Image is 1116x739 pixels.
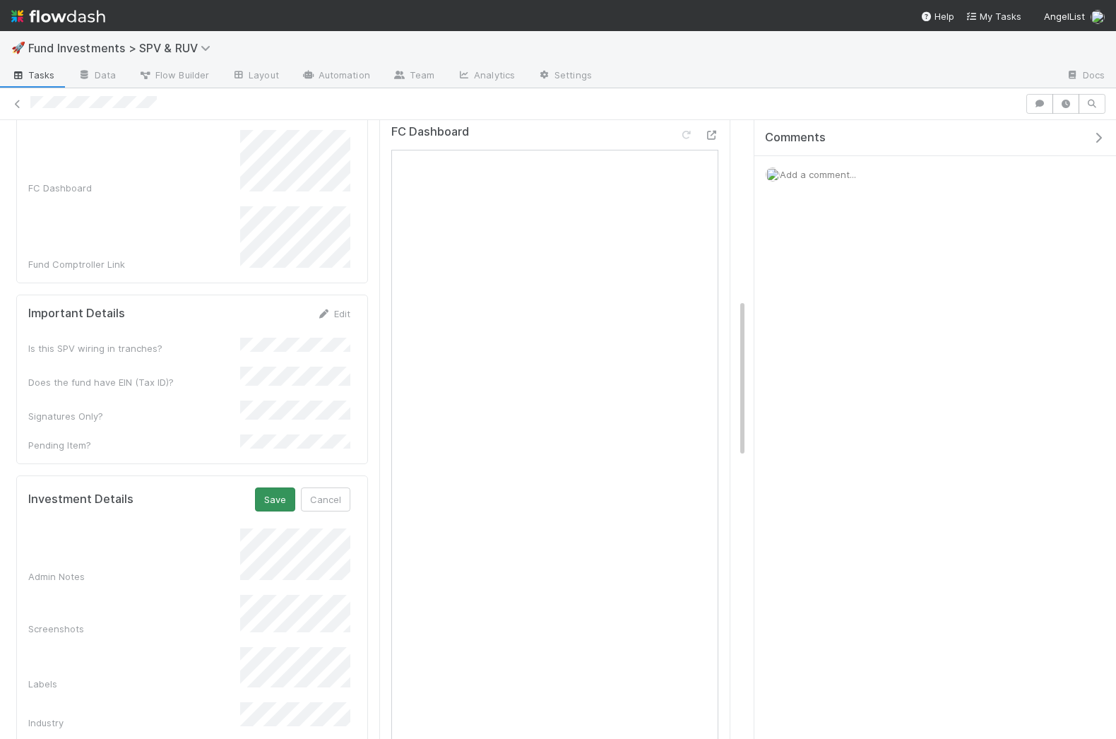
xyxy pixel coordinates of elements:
div: Help [920,9,954,23]
span: AngelList [1044,11,1085,22]
a: Analytics [446,65,526,88]
h5: Important Details [28,307,125,321]
a: Flow Builder [127,65,220,88]
img: avatar_2de93f86-b6c7-4495-bfe2-fb093354a53c.png [766,167,780,182]
div: Industry [28,716,240,730]
a: Edit [317,308,350,319]
a: Data [66,65,127,88]
a: My Tasks [966,9,1021,23]
a: Settings [526,65,603,88]
span: Tasks [11,68,55,82]
span: Flow Builder [138,68,209,82]
a: Automation [290,65,381,88]
span: 🚀 [11,42,25,54]
div: Fund Comptroller Link [28,257,240,271]
a: Docs [1055,65,1116,88]
div: Labels [28,677,240,691]
div: Pending Item? [28,438,240,452]
div: FC Dashboard [28,181,240,195]
a: Team [381,65,446,88]
div: Is this SPV wiring in tranches? [28,341,240,355]
div: Does the fund have EIN (Tax ID)? [28,375,240,389]
div: Admin Notes [28,569,240,584]
span: Fund Investments > SPV & RUV [28,41,218,55]
a: Layout [220,65,290,88]
h5: FC Dashboard [391,125,469,139]
span: Add a comment... [780,169,856,180]
img: logo-inverted-e16ddd16eac7371096b0.svg [11,4,105,28]
div: Signatures Only? [28,409,240,423]
button: Save [255,487,295,512]
span: My Tasks [966,11,1021,22]
span: Comments [765,131,826,145]
button: Cancel [301,487,350,512]
img: avatar_2de93f86-b6c7-4495-bfe2-fb093354a53c.png [1091,10,1105,24]
div: Screenshots [28,622,240,636]
h5: Investment Details [28,492,133,507]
